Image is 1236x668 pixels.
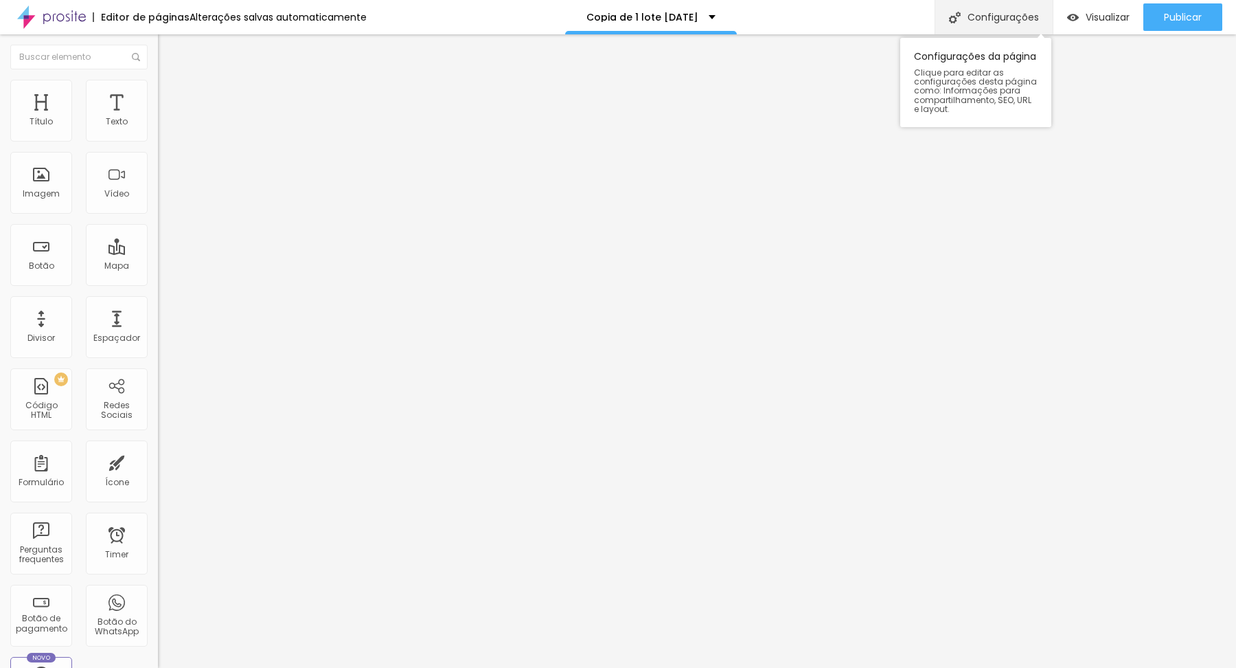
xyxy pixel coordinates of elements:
[14,401,68,421] div: Código HTML
[900,38,1051,127] div: Configurações da página
[105,478,129,487] div: Ícone
[1053,3,1143,31] button: Visualizar
[19,478,64,487] div: Formulário
[14,614,68,634] div: Botão de pagamento
[158,34,1236,668] iframe: Editor
[105,550,128,559] div: Timer
[93,12,190,22] div: Editor de páginas
[1067,12,1079,23] img: view-1.svg
[914,68,1038,113] span: Clique para editar as configurações desta página como: Informações para compartilhamento, SEO, UR...
[104,261,129,271] div: Mapa
[1164,12,1202,23] span: Publicar
[586,12,698,22] p: Copia de 1 lote [DATE]
[1086,12,1130,23] span: Visualizar
[89,617,144,637] div: Botão do WhatsApp
[93,333,140,343] div: Espaçador
[949,12,961,23] img: Icone
[132,53,140,61] img: Icone
[30,117,53,126] div: Título
[27,653,56,663] div: Novo
[104,189,129,199] div: Vídeo
[23,189,60,199] div: Imagem
[106,117,128,126] div: Texto
[1143,3,1222,31] button: Publicar
[27,333,55,343] div: Divisor
[29,261,54,271] div: Botão
[89,401,144,421] div: Redes Sociais
[14,545,68,565] div: Perguntas frequentes
[190,12,367,22] div: Alterações salvas automaticamente
[10,45,148,69] input: Buscar elemento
